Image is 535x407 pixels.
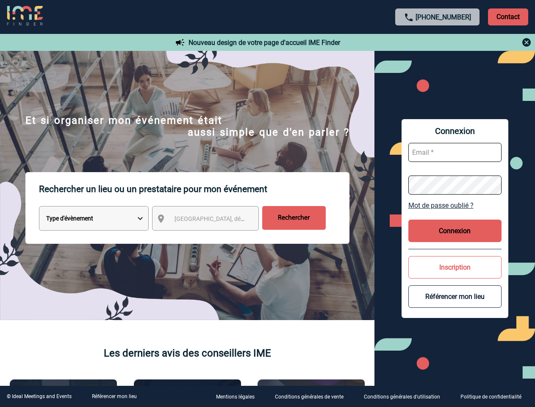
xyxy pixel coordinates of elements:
[209,393,268,401] a: Mentions légales
[268,393,357,401] a: Conditions générales de vente
[404,12,414,22] img: call-24-px.png
[7,393,72,399] div: © Ideal Meetings and Events
[275,394,344,400] p: Conditions générales de vente
[408,220,502,242] button: Connexion
[454,393,535,401] a: Politique de confidentialité
[416,13,471,21] a: [PHONE_NUMBER]
[216,394,255,400] p: Mentions légales
[488,8,528,25] p: Contact
[92,393,137,399] a: Référencer mon lieu
[39,172,349,206] p: Rechercher un lieu ou un prestataire pour mon événement
[408,285,502,308] button: Référencer mon lieu
[408,126,502,136] span: Connexion
[408,256,502,279] button: Inscription
[408,201,502,209] a: Mot de passe oublié ?
[262,206,326,230] input: Rechercher
[460,394,521,400] p: Politique de confidentialité
[364,394,440,400] p: Conditions générales d'utilisation
[357,393,454,401] a: Conditions générales d'utilisation
[175,215,292,222] span: [GEOGRAPHIC_DATA], département, région...
[408,143,502,162] input: Email *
